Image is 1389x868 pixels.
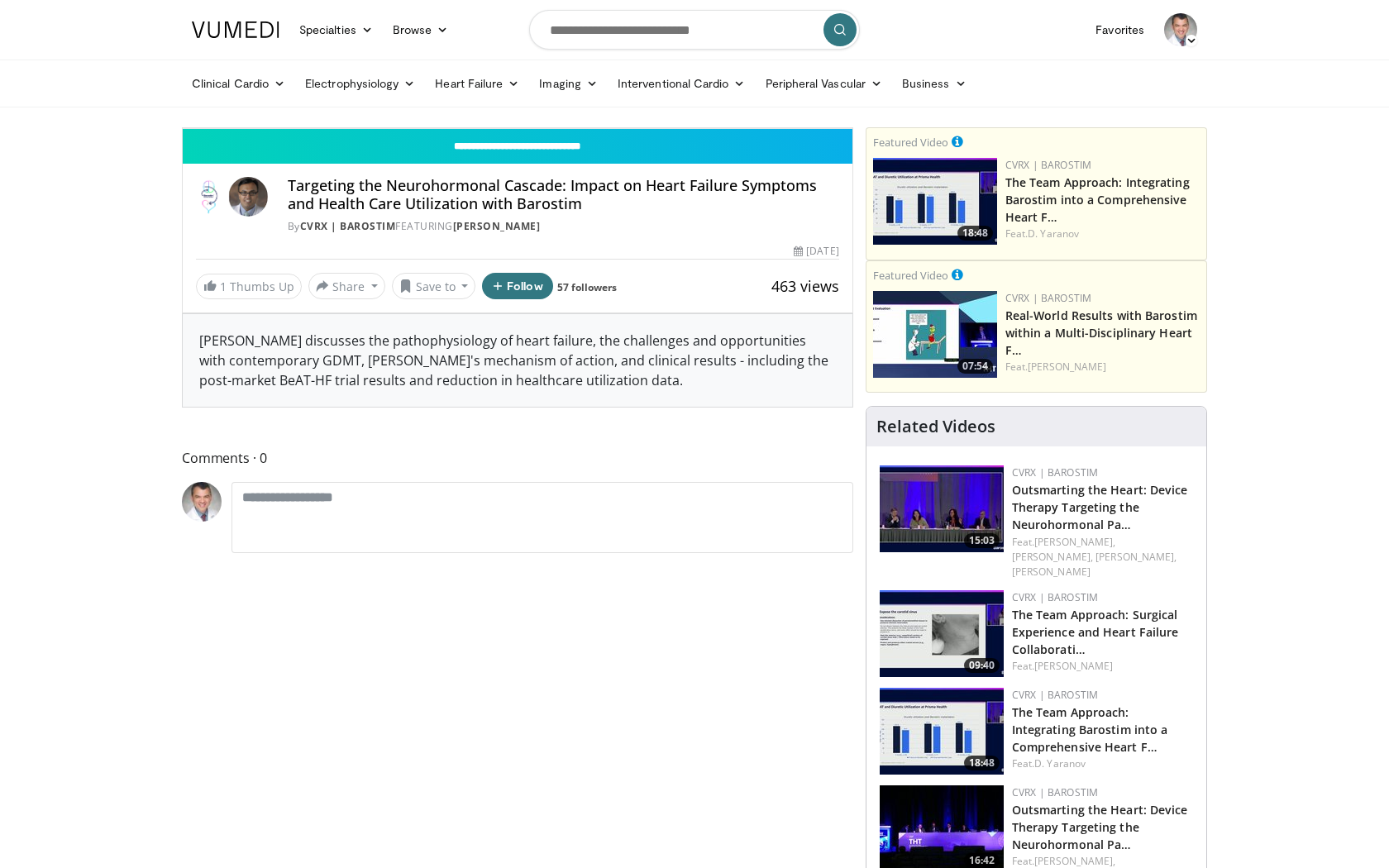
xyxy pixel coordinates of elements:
[892,67,976,100] a: Business
[1012,535,1193,579] div: Feat.
[771,276,839,296] span: 463 views
[608,67,756,100] a: Interventional Cardio
[1034,854,1115,868] a: [PERSON_NAME],
[880,465,1004,552] a: 15:03
[295,67,425,100] a: Electrophysiology
[873,135,948,150] small: Featured Video
[196,274,302,299] a: 1 Thumbs Up
[300,219,396,233] a: CVRx | Barostim
[182,482,222,522] img: Avatar
[288,177,839,212] h4: Targeting the Neurohormonal Cascade: Impact on Heart Failure Symptoms and Health Care Utilization...
[288,219,839,234] div: By FEATURING
[228,177,268,217] img: Avatar
[1164,13,1197,46] img: Avatar
[482,273,553,299] button: Follow
[1034,756,1086,770] a: D. Yaranov
[392,273,476,299] button: Save to
[1012,482,1188,532] a: Outsmarting the Heart: Device Therapy Targeting the Neurohormonal Pa…
[1012,704,1168,755] a: The Team Approach: Integrating Barostim into a Comprehensive Heart F…
[183,314,852,407] div: [PERSON_NAME] discusses the pathophysiology of heart failure, the challenges and opportunities wi...
[383,13,459,46] a: Browse
[873,268,948,283] small: Featured Video
[1012,465,1099,479] a: CVRx | Barostim
[1012,802,1188,852] a: Outsmarting the Heart: Device Therapy Targeting the Neurohormonal Pa…
[957,359,993,374] span: 07:54
[1028,360,1106,374] a: [PERSON_NAME]
[182,67,295,100] a: Clinical Cardio
[1012,785,1099,799] a: CVRx | Barostim
[880,465,1004,552] img: 2054f365-4d7c-4152-a144-a44c813dc1d5.150x105_q85_crop-smart_upscale.jpg
[1086,13,1154,46] a: Favorites
[794,244,838,259] div: [DATE]
[308,273,385,299] button: Share
[880,688,1004,775] a: 18:48
[880,590,1004,677] img: 9024bdba-d598-45df-aa59-939dcf4955e5.150x105_q85_crop-smart_upscale.jpg
[453,219,541,233] a: [PERSON_NAME]
[876,417,995,436] h4: Related Videos
[1005,158,1092,172] a: CVRx | Barostim
[1095,550,1177,564] a: [PERSON_NAME],
[957,226,993,241] span: 18:48
[964,658,1000,673] span: 09:40
[1028,227,1079,241] a: D. Yaranov
[1012,756,1193,771] div: Feat.
[529,67,608,100] a: Imaging
[1005,227,1200,241] div: Feat.
[964,533,1000,548] span: 15:03
[220,279,227,294] span: 1
[1034,535,1115,549] a: [PERSON_NAME],
[1005,308,1197,358] a: Real-World Results with Barostim within a Multi-Disciplinary Heart F…
[880,688,1004,775] img: 6d264a54-9de4-4e50-92ac-3980a0489eeb.150x105_q85_crop-smart_upscale.jpg
[196,177,222,217] img: CVRx | Barostim
[873,158,997,245] a: 18:48
[1005,174,1190,225] a: The Team Approach: Integrating Barostim into a Comprehensive Heart F…
[425,67,529,100] a: Heart Failure
[873,291,997,378] img: d6bcd5d9-0712-4576-a4e4-b34173a4dc7b.150x105_q85_crop-smart_upscale.jpg
[1012,550,1093,564] a: [PERSON_NAME],
[557,280,617,294] a: 57 followers
[880,590,1004,677] a: 09:40
[964,853,1000,868] span: 16:42
[756,67,892,100] a: Peripheral Vascular
[1034,659,1113,673] a: [PERSON_NAME]
[192,21,279,38] img: VuMedi Logo
[873,291,997,378] a: 07:54
[1012,688,1099,702] a: CVRx | Barostim
[529,10,860,50] input: Search topics, interventions
[1012,659,1193,674] div: Feat.
[1012,590,1099,604] a: CVRx | Barostim
[1005,360,1200,374] div: Feat.
[1005,291,1092,305] a: CVRx | Barostim
[182,447,853,469] span: Comments 0
[964,756,1000,770] span: 18:48
[1012,607,1179,657] a: The Team Approach: Surgical Experience and Heart Failure Collaborati…
[1012,565,1091,579] a: [PERSON_NAME]
[873,158,997,245] img: 6d264a54-9de4-4e50-92ac-3980a0489eeb.150x105_q85_crop-smart_upscale.jpg
[289,13,383,46] a: Specialties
